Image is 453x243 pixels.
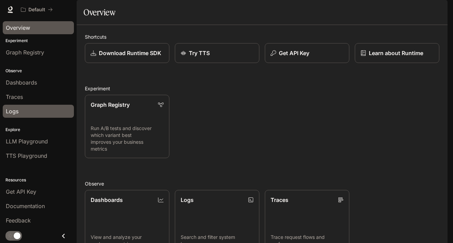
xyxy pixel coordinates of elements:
p: Logs [181,196,194,204]
p: Try TTS [189,49,210,57]
p: Dashboards [91,196,123,204]
a: Download Runtime SDK [85,43,169,63]
p: Graph Registry [91,101,130,109]
h2: Experiment [85,85,439,92]
p: Get API Key [279,49,309,57]
p: Traces [271,196,288,204]
h1: Overview [83,5,115,19]
p: Learn about Runtime [369,49,423,57]
button: All workspaces [18,3,56,16]
h2: Shortcuts [85,33,439,40]
p: Run A/B tests and discover which variant best improves your business metrics [91,125,164,152]
a: Try TTS [175,43,259,63]
a: Graph RegistryRun A/B tests and discover which variant best improves your business metrics [85,95,169,158]
p: Default [28,7,45,13]
button: Get API Key [265,43,349,63]
a: Learn about Runtime [355,43,439,63]
h2: Observe [85,180,439,187]
p: Download Runtime SDK [99,49,161,57]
